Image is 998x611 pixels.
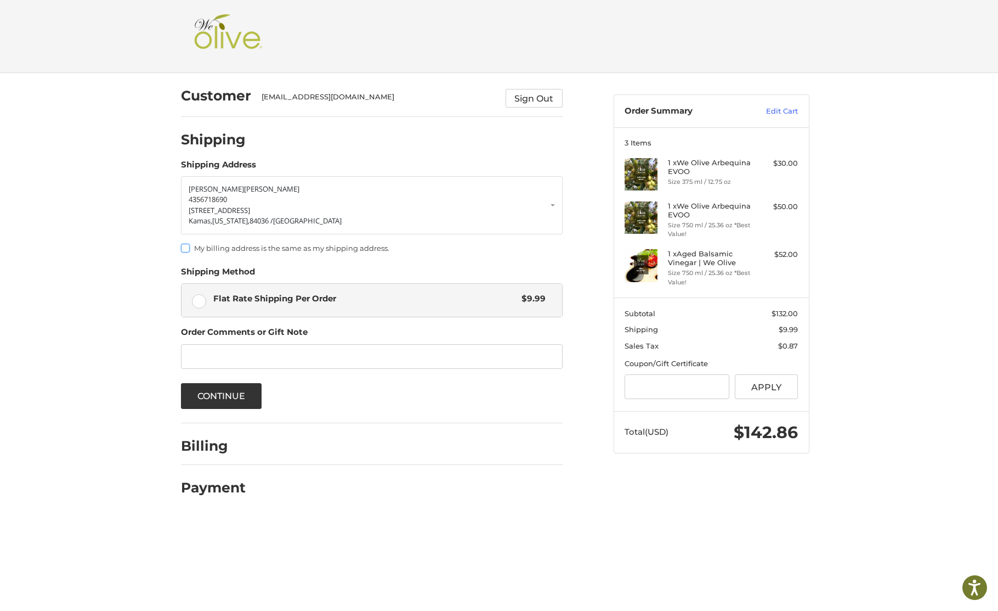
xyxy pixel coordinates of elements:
[778,341,798,350] span: $0.87
[506,89,563,108] button: Sign Out
[625,325,658,334] span: Shipping
[668,177,752,187] li: Size 375 ml / 12.75 oz
[262,92,495,108] div: [EMAIL_ADDRESS][DOMAIN_NAME]
[735,374,798,399] button: Apply
[181,176,563,234] a: Enter or select a different address
[181,383,262,409] button: Continue
[908,581,998,611] iframe: Google Customer Reviews
[517,293,546,305] span: $9.99
[625,374,729,399] input: Gift Certificate or Coupon Code
[191,14,265,58] img: Shop We Olive
[625,309,655,318] span: Subtotal
[668,201,752,220] h4: 1 x We Olive Arbequina EVOO
[668,268,752,287] li: Size 750 ml / 25.36 oz *Best Value!
[734,422,798,442] span: $142.86
[181,266,255,283] legend: Shipping Method
[772,309,798,318] span: $132.00
[625,427,668,437] span: Total (USD)
[189,216,212,226] span: Kamas,
[625,358,798,369] div: Coupon/Gift Certificate
[189,184,244,194] span: [PERSON_NAME]
[189,205,250,215] span: [STREET_ADDRESS]
[742,106,798,117] a: Edit Cart
[779,325,798,334] span: $9.99
[755,201,798,212] div: $50.00
[668,158,752,176] h4: 1 x We Olive Arbequina EVOO
[273,216,342,226] span: [GEOGRAPHIC_DATA]
[625,341,659,350] span: Sales Tax
[181,438,245,455] h2: Billing
[126,14,139,27] button: Open LiveChat chat widget
[668,249,752,267] h4: 1 x Aged Balsamic Vinegar | We Olive
[181,479,246,496] h2: Payment
[181,159,256,176] legend: Shipping Address
[244,184,299,194] span: [PERSON_NAME]
[181,131,246,148] h2: Shipping
[213,293,517,305] span: Flat Rate Shipping Per Order
[181,326,308,344] legend: Order Comments
[755,158,798,169] div: $30.00
[625,106,742,117] h3: Order Summary
[755,249,798,260] div: $52.00
[181,244,563,253] label: My billing address is the same as my shipping address.
[250,216,273,226] span: 84036 /
[189,194,227,204] span: 4356718690
[668,221,752,239] li: Size 750 ml / 25.36 oz *Best Value!
[212,216,250,226] span: [US_STATE],
[625,138,798,147] h3: 3 Items
[181,87,251,104] h2: Customer
[15,16,124,25] p: We're away right now. Please check back later!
